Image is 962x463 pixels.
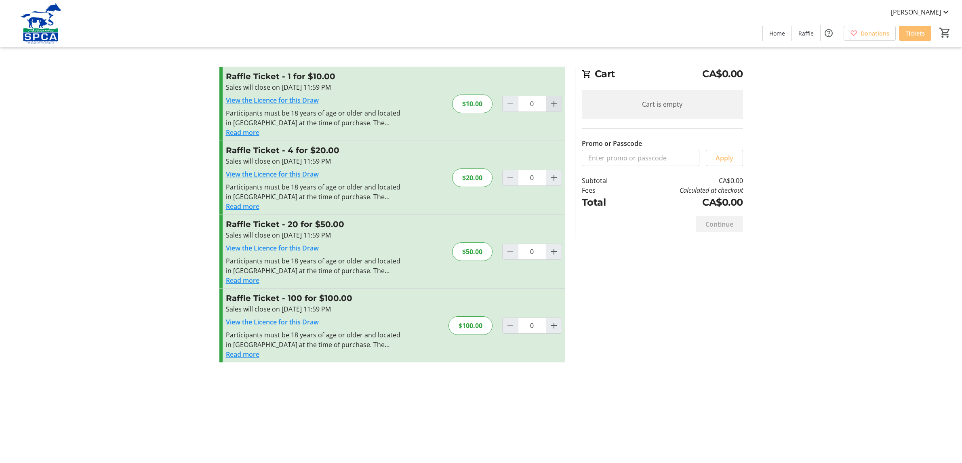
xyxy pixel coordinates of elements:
input: Raffle Ticket Quantity [518,96,546,112]
label: Promo or Passcode [582,139,642,148]
input: Enter promo or passcode [582,150,699,166]
div: Sales will close on [DATE] 11:59 PM [226,304,402,314]
span: CA$0.00 [702,67,743,81]
span: Donations [861,29,889,38]
h2: Cart [582,67,743,83]
div: $50.00 [452,242,493,261]
div: $20.00 [452,168,493,187]
button: Help [821,25,837,41]
h3: Raffle Ticket - 1 for $10.00 [226,70,402,82]
td: CA$0.00 [628,176,743,185]
span: Home [769,29,785,38]
button: Increment by one [546,244,562,259]
button: [PERSON_NAME] [884,6,957,19]
button: Read more [226,276,259,285]
div: Participants must be 18 years of age or older and located in [GEOGRAPHIC_DATA] at the time of pur... [226,330,402,349]
button: Apply [706,150,743,166]
div: Participants must be 18 years of age or older and located in [GEOGRAPHIC_DATA] at the time of pur... [226,256,402,276]
button: Increment by one [546,170,562,185]
a: View the Licence for this Draw [226,318,319,326]
a: View the Licence for this Draw [226,96,319,105]
input: Raffle Ticket Quantity [518,244,546,260]
td: Fees [582,185,629,195]
button: Read more [226,202,259,211]
div: Sales will close on [DATE] 11:59 PM [226,230,402,240]
span: Apply [716,153,733,163]
button: Increment by one [546,96,562,112]
a: Tickets [899,26,931,41]
h3: Raffle Ticket - 4 for $20.00 [226,144,402,156]
div: Cart is empty [582,90,743,119]
a: Raffle [792,26,820,41]
img: Alberta SPCA's Logo [5,3,77,44]
a: View the Licence for this Draw [226,244,319,253]
button: Read more [226,128,259,137]
div: Sales will close on [DATE] 11:59 PM [226,82,402,92]
div: Participants must be 18 years of age or older and located in [GEOGRAPHIC_DATA] at the time of pur... [226,182,402,202]
button: Read more [226,349,259,359]
div: $100.00 [448,316,493,335]
input: Raffle Ticket Quantity [518,318,546,334]
span: Tickets [905,29,925,38]
span: [PERSON_NAME] [891,7,941,17]
input: Raffle Ticket Quantity [518,170,546,186]
a: Home [763,26,791,41]
div: Participants must be 18 years of age or older and located in [GEOGRAPHIC_DATA] at the time of pur... [226,108,402,128]
h3: Raffle Ticket - 20 for $50.00 [226,218,402,230]
button: Increment by one [546,318,562,333]
td: CA$0.00 [628,195,743,210]
span: Raffle [798,29,814,38]
td: Total [582,195,629,210]
td: Calculated at checkout [628,185,743,195]
div: $10.00 [452,95,493,113]
button: Cart [938,25,952,40]
td: Subtotal [582,176,629,185]
a: View the Licence for this Draw [226,170,319,179]
div: Sales will close on [DATE] 11:59 PM [226,156,402,166]
h3: Raffle Ticket - 100 for $100.00 [226,292,402,304]
a: Donations [844,26,896,41]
